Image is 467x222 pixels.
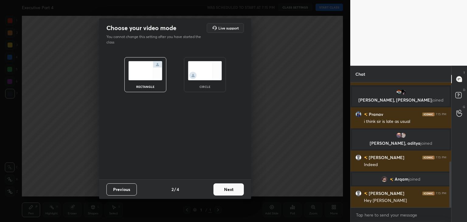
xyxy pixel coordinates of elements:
img: iconic-dark.1390631f.png [422,156,434,159]
span: Arqam [395,177,409,182]
h4: 4 [177,186,179,193]
img: 6a63b4b8931d46bf99520102bc08424e.jpg [381,176,387,182]
h4: 2 [171,186,174,193]
h6: [PERSON_NAME] [368,154,404,161]
img: ddd7504eb1bc499394786e5ac8c2a355.jpg [396,132,402,138]
div: 7:15 PM [436,156,446,159]
img: no-rating-badge.077c3623.svg [364,113,368,116]
img: bb23d132f05a44849f2182320f871a06.png [355,111,361,117]
h5: Live support [218,26,239,30]
div: 7:15 PM [436,113,446,116]
div: 7:15 PM [436,192,446,195]
img: default.png [355,190,361,196]
h6: Pranav [368,111,383,117]
button: Next [213,183,244,196]
span: joined [409,177,420,182]
p: [PERSON_NAME], [PERSON_NAME] [356,98,446,102]
img: iconic-dark.1390631f.png [422,192,434,195]
div: rectangle [133,85,157,88]
img: 93330f8141e8413a9f95af7f848b3c98.png [396,89,402,95]
img: e0bf1c535db9478883d4ad26826cfec6.jpg [400,89,406,95]
div: Indeed [364,162,446,168]
div: i think sir is late as usual [364,119,446,125]
span: joined [432,97,444,103]
img: a560f61998b546c88af54c480d9b3ac7.jpg [400,132,406,138]
img: normalScreenIcon.ae25ed63.svg [128,61,162,80]
img: no-rating-badge.077c3623.svg [364,156,368,159]
span: joined [420,140,432,146]
div: Hey [PERSON_NAME] [364,198,446,204]
p: G [463,105,465,109]
p: D [463,88,465,92]
div: grid [351,82,451,208]
img: circleScreenIcon.acc0effb.svg [188,61,222,80]
button: Previous [106,183,137,196]
h2: Choose your video mode [106,24,176,32]
img: iconic-dark.1390631f.png [422,113,434,116]
img: no-rating-badge.077c3623.svg [364,192,368,195]
p: [PERSON_NAME], aditya [356,141,446,146]
img: default.png [355,154,361,161]
h4: / [174,186,176,193]
img: no-rating-badge.077c3623.svg [390,178,393,181]
p: You cannot change this setting after you have started the class [106,34,205,45]
div: circle [193,85,217,88]
p: T [463,71,465,75]
h6: [PERSON_NAME] [368,190,404,196]
p: Chat [351,66,370,82]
